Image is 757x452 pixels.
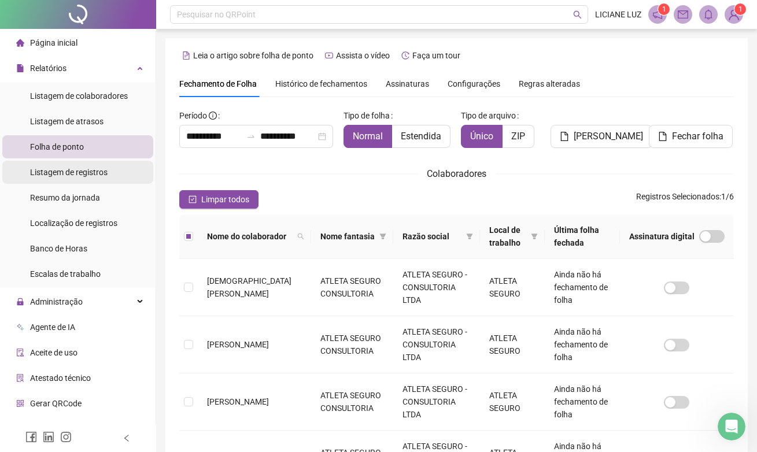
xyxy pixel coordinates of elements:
span: Assinatura digital [629,230,695,243]
span: Configurações [448,80,500,88]
span: Atestado técnico [30,373,91,383]
span: [PERSON_NAME] [207,340,269,349]
span: 1 [738,5,743,13]
span: facebook [25,431,37,443]
button: Limpar todos [179,190,259,209]
span: 1 [662,5,666,13]
td: ATLETA SEGURO CONSULTORIA [311,316,393,373]
span: Tipo de folha [344,109,390,122]
span: file [16,64,24,72]
span: Registros Selecionados [636,192,719,201]
span: qrcode [16,399,24,407]
span: Gerar QRCode [30,399,82,408]
span: filter [529,221,540,251]
span: filter [377,228,389,245]
span: Relatórios [30,64,67,73]
span: Página inicial [30,38,77,47]
img: 95185 [725,6,743,23]
span: Limpar todos [201,193,249,206]
span: filter [379,233,386,240]
span: Ainda não há fechamento de folha [554,327,608,362]
td: ATLETA SEGURO CONSULTORIA [311,373,393,431]
sup: Atualize o seu contato no menu Meus Dados [734,3,746,15]
span: Tipo de arquivo [461,109,516,122]
span: Fechamento de Folha [179,79,257,88]
sup: 1 [658,3,670,15]
td: ATLETA SEGURO - CONSULTORIA LTDA [393,316,479,373]
span: Ainda não há fechamento de folha [554,384,608,419]
button: [PERSON_NAME] [551,125,652,148]
td: ATLETA SEGURO CONSULTORIA [311,259,393,316]
span: history [401,51,409,60]
span: youtube [325,51,333,60]
span: Estendida [401,131,441,142]
span: Listagem de colaboradores [30,91,128,101]
span: Escalas de trabalho [30,269,101,279]
span: ZIP [511,131,525,142]
span: filter [531,233,538,240]
span: Localização de registros [30,218,117,228]
span: Normal [353,131,383,142]
span: notification [652,9,663,20]
span: Administração [30,297,83,306]
span: Nome fantasia [320,230,375,243]
span: home [16,39,24,47]
span: mail [678,9,688,20]
span: Local de trabalho [489,224,526,249]
span: LICIANE LUZ [595,8,641,21]
span: Banco de Horas [30,244,87,253]
iframe: Intercom live chat [718,413,745,440]
td: ATLETA SEGURO [480,373,545,431]
span: Histórico de fechamentos [275,79,367,88]
span: Leia o artigo sobre folha de ponto [193,51,313,60]
span: [PERSON_NAME] [207,397,269,406]
span: file-text [182,51,190,60]
span: Regras alteradas [519,80,580,88]
th: Última folha fechada [545,214,620,259]
span: Único [470,131,493,142]
span: Colaboradores [427,168,486,179]
span: Razão social [402,230,461,243]
span: filter [466,233,473,240]
span: Assinaturas [386,80,429,88]
td: ATLETA SEGURO [480,316,545,373]
span: Faça um tour [412,51,460,60]
span: solution [16,374,24,382]
span: Resumo da jornada [30,193,100,202]
span: : 1 / 6 [636,190,734,209]
span: Folha de ponto [30,142,84,151]
span: search [573,10,582,19]
button: Fechar folha [649,125,733,148]
span: Ainda não há fechamento de folha [554,270,608,305]
span: Nome do colaborador [207,230,293,243]
span: info-circle [209,112,217,120]
span: Período [179,111,207,120]
span: file [658,132,667,141]
span: Fechar folha [672,129,723,143]
td: ATLETA SEGURO - CONSULTORIA LTDA [393,373,479,431]
td: ATLETA SEGURO - CONSULTORIA LTDA [393,259,479,316]
span: search [295,228,307,245]
span: Assista o vídeo [336,51,390,60]
span: swap-right [246,132,256,141]
span: file [560,132,569,141]
span: search [297,233,304,240]
span: [DEMOGRAPHIC_DATA][PERSON_NAME] [207,276,291,298]
span: Listagem de registros [30,168,108,177]
span: [PERSON_NAME] [574,129,643,143]
span: Agente de IA [30,323,75,332]
span: Aceite de uso [30,348,77,357]
span: linkedin [43,431,54,443]
span: lock [16,298,24,306]
span: filter [464,228,475,245]
span: instagram [60,431,72,443]
span: Listagem de atrasos [30,117,104,126]
span: left [123,434,131,442]
span: audit [16,349,24,357]
span: to [246,132,256,141]
span: bell [703,9,714,20]
span: check-square [189,195,197,203]
td: ATLETA SEGURO [480,259,545,316]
